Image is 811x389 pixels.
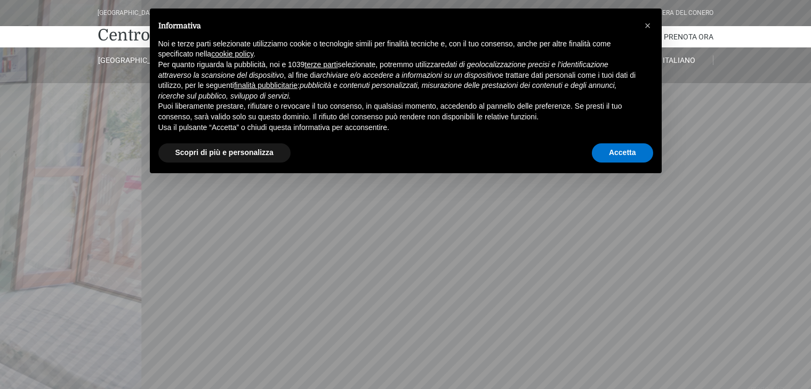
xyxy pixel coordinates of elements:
h2: Informativa [158,21,636,30]
button: Accetta [592,143,653,163]
button: Chiudi questa informativa [639,17,656,34]
em: pubblicità e contenuti personalizzati, misurazione delle prestazioni dei contenuti e degli annunc... [158,81,617,100]
span: × [645,20,651,31]
a: Italiano [645,55,713,65]
a: Prenota Ora [664,26,713,47]
a: [GEOGRAPHIC_DATA] [98,55,166,65]
p: Noi e terze parti selezionate utilizziamo cookie o tecnologie simili per finalità tecniche e, con... [158,39,636,60]
a: Centro Vacanze De Angelis [98,25,303,46]
p: Puoi liberamente prestare, rifiutare o revocare il tuo consenso, in qualsiasi momento, accedendo ... [158,101,636,122]
button: finalità pubblicitarie [234,80,298,91]
div: Riviera Del Conero [651,8,713,18]
em: dati di geolocalizzazione precisi e l’identificazione attraverso la scansione del dispositivo [158,60,608,79]
em: archiviare e/o accedere a informazioni su un dispositivo [316,71,499,79]
p: Usa il pulsante “Accetta” o chiudi questa informativa per acconsentire. [158,123,636,133]
span: Italiano [663,56,695,64]
button: terze parti [304,60,338,70]
button: Scopri di più e personalizza [158,143,291,163]
a: cookie policy [211,50,253,58]
p: Per quanto riguarda la pubblicità, noi e 1039 selezionate, potremmo utilizzare , al fine di e tra... [158,60,636,101]
div: [GEOGRAPHIC_DATA] [98,8,159,18]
